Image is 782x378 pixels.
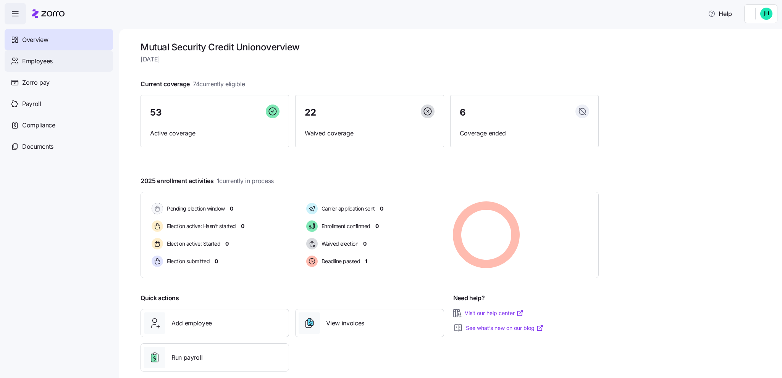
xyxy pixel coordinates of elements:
span: Add employee [171,318,212,328]
span: Employees [22,56,53,66]
span: Deadline passed [319,257,360,265]
span: Election active: Started [165,240,220,248]
span: Overview [22,35,48,45]
span: 6 [460,108,466,117]
span: Quick actions [141,293,179,303]
span: Coverage ended [460,129,589,138]
span: Carrier application sent [319,205,375,212]
span: Need help? [453,293,485,303]
img: Employer logo [734,9,749,18]
span: Active coverage [150,129,280,138]
span: Election active: Hasn't started [165,222,236,230]
span: 0 [380,205,383,212]
a: See what’s new on our blog [466,324,544,332]
a: Payroll [5,93,113,114]
span: 1 currently in process [217,176,274,186]
span: 0 [225,240,229,248]
span: Election submitted [165,257,210,265]
span: 0 [375,222,379,230]
span: Documents [22,142,53,151]
a: Zorro pay [5,72,113,93]
span: [DATE] [141,55,599,64]
span: Payroll [22,99,41,109]
span: 2025 enrollment activities [141,176,274,186]
h1: Mutual Security Credit Union overview [141,41,599,53]
a: Documents [5,136,113,157]
span: Pending election window [165,205,225,212]
span: 0 [241,222,244,230]
span: Enrollment confirmed [319,222,370,230]
a: Visit our help center [465,309,524,317]
span: View invoices [326,318,364,328]
span: 0 [363,240,367,248]
img: 8c8e6c77ffa765d09eea4464d202a615 [760,8,772,20]
span: 0 [215,257,218,265]
span: Waived coverage [305,129,434,138]
span: Current coverage [141,79,245,89]
span: Help [693,9,717,18]
span: 1 [365,257,367,265]
a: Compliance [5,114,113,136]
span: 0 [230,205,233,212]
a: Overview [5,29,113,50]
span: Zorro pay [22,78,50,87]
span: 53 [150,108,162,117]
a: Employees [5,50,113,72]
button: Help [687,6,723,21]
span: 74 currently eligible [193,79,245,89]
span: 22 [305,108,316,117]
span: Run payroll [171,353,202,362]
span: Compliance [22,121,55,130]
span: Waived election [319,240,359,248]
